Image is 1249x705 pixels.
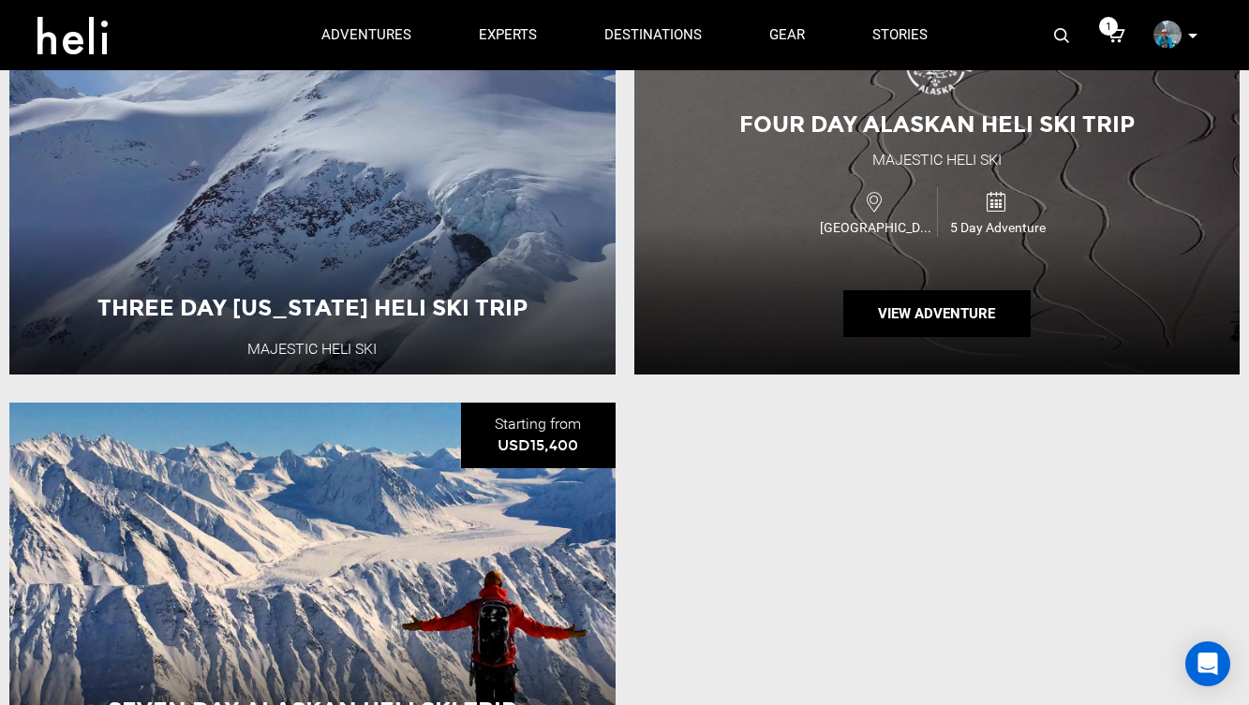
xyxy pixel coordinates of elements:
[321,25,411,45] p: adventures
[604,25,702,45] p: destinations
[1054,28,1069,43] img: search-bar-icon.svg
[1153,21,1182,49] img: profile_pic_166a5a2adbbe0164f3a40a38a64ff121.png
[938,218,1058,237] span: 5 Day Adventure
[843,290,1031,337] button: View Adventure
[872,150,1002,171] div: Majestic Heli Ski
[479,25,537,45] p: experts
[739,110,1135,138] span: Four Day Alaskan Heli Ski Trip
[1185,641,1230,686] div: Open Intercom Messenger
[1099,17,1118,36] span: 1
[815,218,936,237] span: [GEOGRAPHIC_DATA]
